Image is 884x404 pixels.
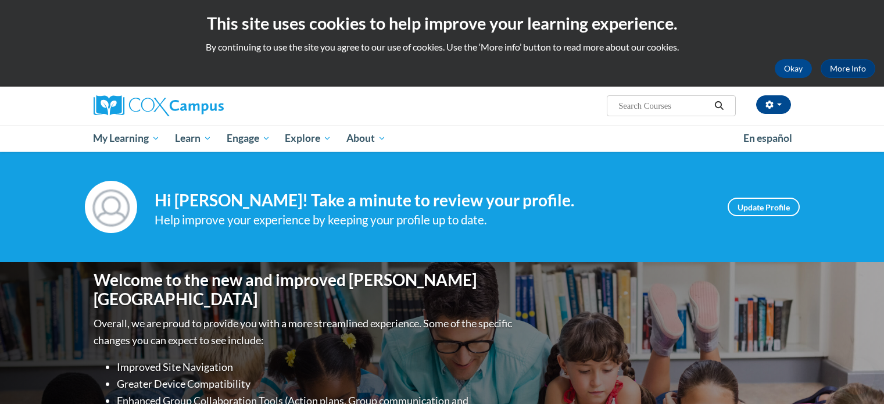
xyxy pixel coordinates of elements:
p: Overall, we are proud to provide you with a more streamlined experience. Some of the specific cha... [94,315,515,349]
input: Search Courses [617,99,710,113]
h4: Hi [PERSON_NAME]! Take a minute to review your profile. [155,191,710,210]
h1: Welcome to the new and improved [PERSON_NAME][GEOGRAPHIC_DATA] [94,270,515,309]
a: Engage [219,125,278,152]
iframe: Button to launch messaging window [838,357,875,395]
span: En español [743,132,792,144]
span: Engage [227,131,270,145]
button: Search [710,99,728,113]
img: Profile Image [85,181,137,233]
span: My Learning [93,131,160,145]
span: Learn [175,131,212,145]
div: Help improve your experience by keeping your profile up to date. [155,210,710,230]
button: Okay [775,59,812,78]
a: More Info [821,59,875,78]
span: About [346,131,386,145]
div: Main menu [76,125,808,152]
span: Explore [285,131,331,145]
p: By continuing to use the site you agree to our use of cookies. Use the ‘More info’ button to read... [9,41,875,53]
a: Update Profile [728,198,800,216]
li: Improved Site Navigation [117,359,515,376]
a: Explore [277,125,339,152]
a: En español [736,126,800,151]
button: Account Settings [756,95,791,114]
a: About [339,125,393,152]
a: Learn [167,125,219,152]
li: Greater Device Compatibility [117,376,515,392]
img: Cox Campus [94,95,224,116]
a: My Learning [86,125,168,152]
a: Cox Campus [94,95,314,116]
h2: This site uses cookies to help improve your learning experience. [9,12,875,35]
